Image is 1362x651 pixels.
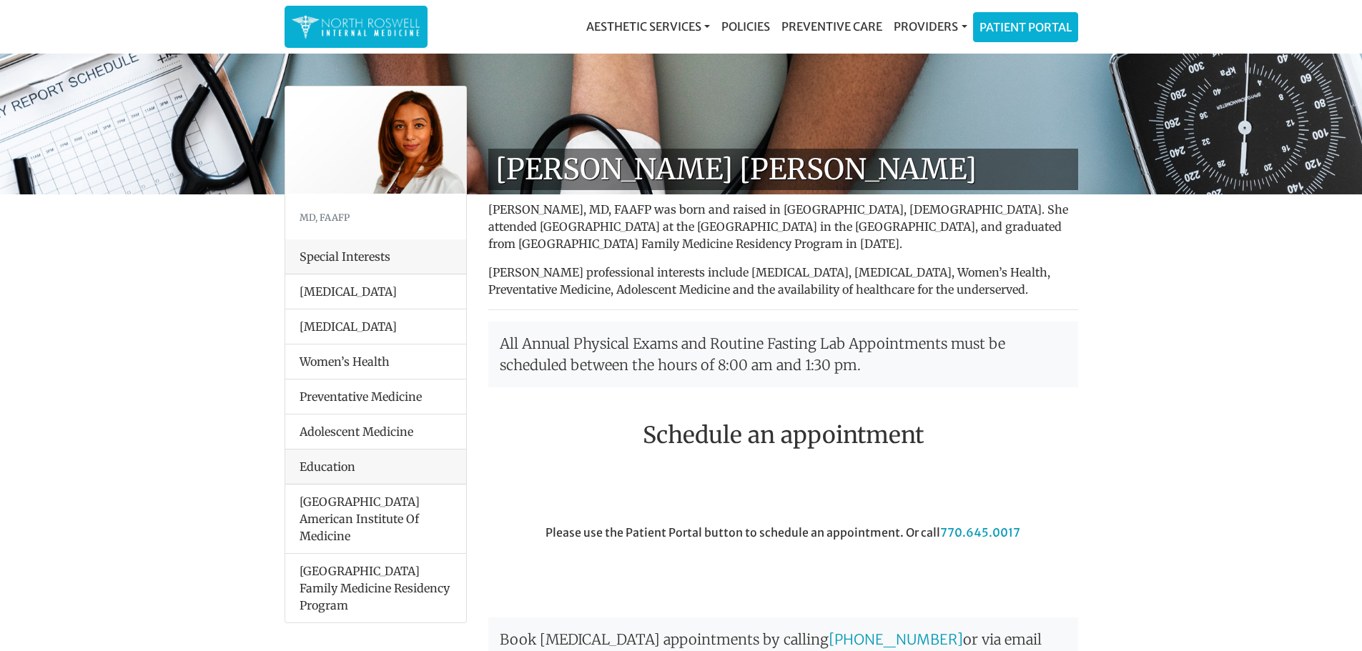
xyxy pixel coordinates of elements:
[488,322,1078,387] p: All Annual Physical Exams and Routine Fasting Lab Appointments must be scheduled between the hour...
[285,379,466,414] li: Preventative Medicine
[940,525,1020,540] a: 770.645.0017
[488,201,1078,252] p: [PERSON_NAME], MD, FAAFP was born and raised in [GEOGRAPHIC_DATA], [DEMOGRAPHIC_DATA]. She attend...
[974,13,1077,41] a: Patient Portal
[581,12,716,41] a: Aesthetic Services
[285,414,466,449] li: Adolescent Medicine
[285,239,466,274] div: Special Interests
[716,12,776,41] a: Policies
[888,12,972,41] a: Providers
[285,484,466,554] li: [GEOGRAPHIC_DATA] American Institute Of Medicine
[488,422,1078,449] h2: Schedule an appointment
[300,212,350,223] small: MD, FAAFP
[285,309,466,344] li: [MEDICAL_DATA]
[776,12,888,41] a: Preventive Care
[285,274,466,309] li: [MEDICAL_DATA]
[285,553,466,622] li: [GEOGRAPHIC_DATA] Family Medicine Residency Program
[285,344,466,379] li: Women’s Health
[829,630,963,648] a: [PHONE_NUMBER]
[285,86,466,194] img: Dr. Farah Mubarak Ali MD, FAAFP
[488,264,1078,298] p: [PERSON_NAME] professional interests include [MEDICAL_DATA], [MEDICAL_DATA], Women’s Health, Prev...
[488,149,1078,190] h1: [PERSON_NAME] [PERSON_NAME]
[292,13,420,41] img: North Roswell Internal Medicine
[285,449,466,484] div: Education
[478,524,1089,604] div: Please use the Patient Portal button to schedule an appointment. Or call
